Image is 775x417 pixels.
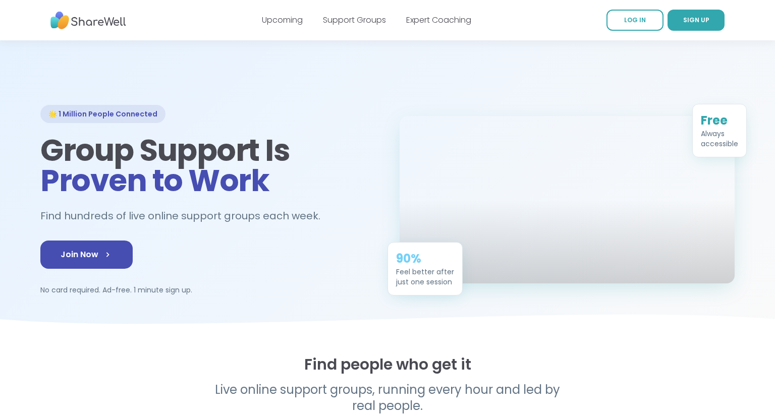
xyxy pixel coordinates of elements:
div: 🌟 1 Million People Connected [40,105,165,123]
a: Upcoming [262,14,303,26]
div: Free [701,112,738,129]
a: Join Now [40,241,133,269]
h2: Find hundreds of live online support groups each week. [40,208,331,224]
h2: Find people who get it [40,355,735,374]
a: Expert Coaching [406,14,471,26]
a: Support Groups [323,14,386,26]
span: Join Now [61,249,113,261]
a: SIGN UP [668,10,725,31]
div: Always accessible [701,129,738,149]
p: Live online support groups, running every hour and led by real people. [194,382,581,414]
p: No card required. Ad-free. 1 minute sign up. [40,285,375,295]
span: LOG IN [624,16,646,24]
div: Feel better after just one session [396,267,454,287]
a: LOG IN [606,10,663,31]
h1: Group Support Is [40,135,375,196]
img: ShareWell Nav Logo [50,7,126,34]
span: SIGN UP [683,16,709,24]
div: 90% [396,251,454,267]
span: Proven to Work [40,159,269,202]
